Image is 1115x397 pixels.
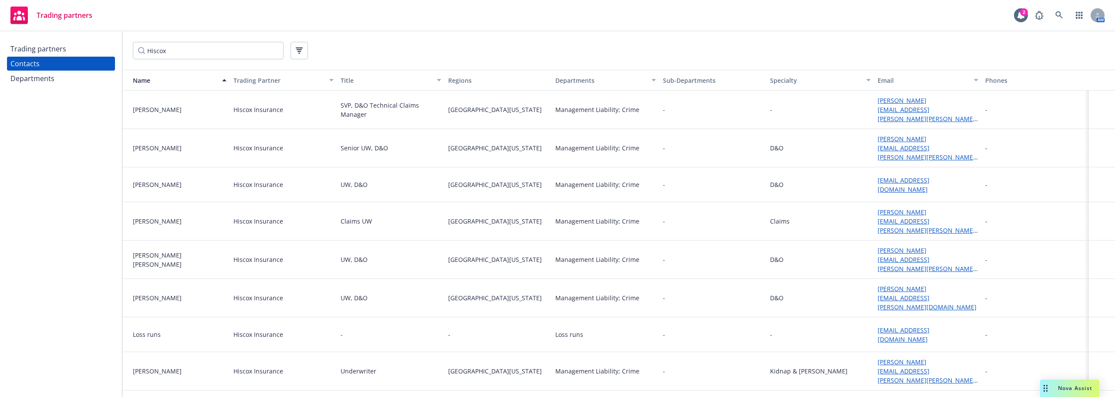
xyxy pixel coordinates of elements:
[341,255,368,264] div: UW, D&O
[663,255,665,264] span: -
[770,217,790,226] div: Claims
[767,70,874,91] button: Specialty
[448,217,549,226] span: [GEOGRAPHIC_DATA][US_STATE]
[985,76,1086,85] div: Phones
[7,3,96,27] a: Trading partners
[663,330,665,339] span: -
[770,143,784,153] div: D&O
[341,366,376,376] div: Underwriter
[1071,7,1088,24] a: Switch app
[770,180,784,189] div: D&O
[448,366,549,376] span: [GEOGRAPHIC_DATA][US_STATE]
[233,366,283,376] div: Hiscox Insurance
[1058,384,1092,392] span: Nova Assist
[341,217,372,226] div: Claims UW
[878,285,976,311] a: [PERSON_NAME][EMAIL_ADDRESS][PERSON_NAME][DOMAIN_NAME]
[555,143,639,153] div: Management Liability; Crime
[133,293,226,302] div: [PERSON_NAME]
[37,12,92,19] span: Trading partners
[878,135,975,170] a: [PERSON_NAME][EMAIL_ADDRESS][PERSON_NAME][PERSON_NAME][DOMAIN_NAME]
[233,105,283,114] div: Hiscox Insurance
[448,76,549,85] div: Regions
[555,255,639,264] div: Management Liability; Crime
[878,326,929,343] a: [EMAIL_ADDRESS][DOMAIN_NAME]
[233,330,283,339] div: Hiscox Insurance
[985,143,987,153] div: -
[982,70,1089,91] button: Phones
[341,180,368,189] div: UW, D&O
[555,76,646,85] div: Departments
[985,366,987,376] div: -
[133,251,226,269] div: [PERSON_NAME] [PERSON_NAME]
[126,76,217,85] div: Name
[341,76,432,85] div: Title
[10,71,54,85] div: Departments
[555,105,639,114] div: Management Liability; Crime
[555,330,583,339] div: Loss runs
[770,255,784,264] div: D&O
[122,70,230,91] button: Name
[233,143,283,153] div: Hiscox Insurance
[659,70,767,91] button: Sub-Departments
[1051,7,1068,24] a: Search
[448,255,549,264] span: [GEOGRAPHIC_DATA][US_STATE]
[985,293,987,302] div: -
[133,180,226,189] div: [PERSON_NAME]
[874,70,982,91] button: Email
[555,293,639,302] div: Management Liability; Crime
[985,255,987,264] div: -
[341,330,343,339] div: -
[448,143,549,153] span: [GEOGRAPHIC_DATA][US_STATE]
[663,180,665,189] span: -
[770,293,784,302] div: D&O
[233,76,324,85] div: Trading Partner
[1031,7,1048,24] a: Report a Bug
[133,42,284,59] input: Filter by keyword...
[878,246,975,282] a: [PERSON_NAME][EMAIL_ADDRESS][PERSON_NAME][PERSON_NAME][DOMAIN_NAME]
[1020,8,1028,16] div: 2
[448,293,549,302] span: [GEOGRAPHIC_DATA][US_STATE]
[770,105,772,114] div: -
[133,330,226,339] div: Loss runs
[663,143,665,153] span: -
[1040,380,1099,397] button: Nova Assist
[233,180,283,189] div: Hiscox Insurance
[663,105,665,114] span: -
[663,76,764,85] div: Sub-Departments
[770,330,772,339] div: -
[555,180,639,189] div: Management Liability; Crime
[663,217,665,226] span: -
[133,366,226,376] div: [PERSON_NAME]
[10,42,66,56] div: Trading partners
[770,76,861,85] div: Specialty
[878,208,975,244] a: [PERSON_NAME][EMAIL_ADDRESS][PERSON_NAME][PERSON_NAME][DOMAIN_NAME]
[1040,380,1051,397] div: Drag to move
[448,180,549,189] span: [GEOGRAPHIC_DATA][US_STATE]
[7,42,115,56] a: Trading partners
[341,101,441,119] div: SVP, D&O Technical Claims Manager
[448,105,549,114] span: [GEOGRAPHIC_DATA][US_STATE]
[448,330,549,339] span: -
[552,70,659,91] button: Departments
[555,366,639,376] div: Management Liability; Crime
[445,70,552,91] button: Regions
[7,71,115,85] a: Departments
[341,143,388,153] div: Senior UW, D&O
[555,217,639,226] div: Management Liability; Crime
[985,105,987,114] div: -
[878,76,969,85] div: Email
[985,180,987,189] div: -
[878,96,975,132] a: [PERSON_NAME][EMAIL_ADDRESS][PERSON_NAME][PERSON_NAME][DOMAIN_NAME]
[878,176,929,193] a: [EMAIL_ADDRESS][DOMAIN_NAME]
[878,358,975,394] a: [PERSON_NAME][EMAIL_ADDRESS][PERSON_NAME][PERSON_NAME][DOMAIN_NAME]
[770,366,848,376] div: Kidnap & [PERSON_NAME]
[10,57,40,71] div: Contacts
[985,217,987,226] div: -
[230,70,338,91] button: Trading Partner
[7,57,115,71] a: Contacts
[233,293,283,302] div: Hiscox Insurance
[133,143,226,153] div: [PERSON_NAME]
[337,70,445,91] button: Title
[985,330,987,339] div: -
